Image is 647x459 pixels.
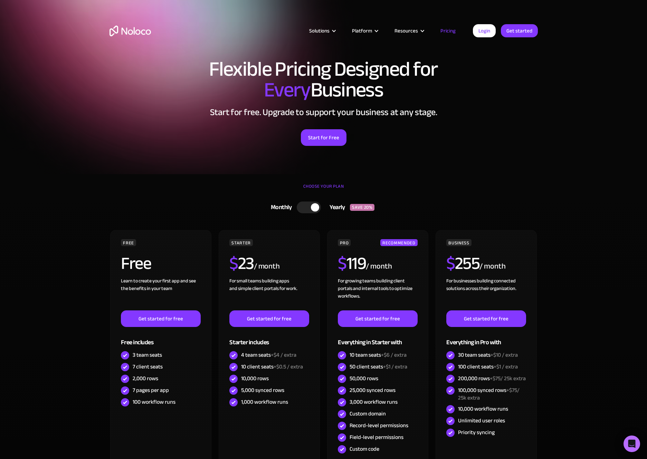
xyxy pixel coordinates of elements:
[350,375,378,382] div: 50,000 rows
[366,261,392,272] div: / month
[264,71,311,109] span: Every
[338,255,366,272] h2: 119
[458,417,505,424] div: Unlimited user roles
[241,363,303,371] div: 10 client seats
[350,445,379,453] div: Custom code
[458,351,518,359] div: 30 team seats
[110,59,538,100] h1: Flexible Pricing Designed for Business
[274,362,303,372] span: +$0.5 / extra
[254,261,280,272] div: / month
[350,422,408,429] div: Record-level permissions
[490,373,526,384] span: +$75/ 25k extra
[229,310,309,327] a: Get started for free
[133,375,158,382] div: 2,000 rows
[350,398,398,406] div: 3,000 workflow runs
[338,310,417,327] a: Get started for free
[338,327,417,349] div: Everything in Starter with
[458,375,526,382] div: 200,000 rows
[394,26,418,35] div: Resources
[446,239,471,246] div: BUSINESS
[624,435,640,452] div: Open Intercom Messenger
[262,202,297,213] div: Monthly
[350,386,396,394] div: 25,000 synced rows
[271,350,296,360] span: +$4 / extra
[381,350,407,360] span: +$6 / extra
[229,255,254,272] h2: 23
[350,410,386,418] div: Custom domain
[446,277,526,310] div: For businesses building connected solutions across their organization. ‍
[458,386,526,402] div: 100,000 synced rows
[350,433,403,441] div: Field-level permissions
[501,24,538,37] a: Get started
[494,362,518,372] span: +$1 / extra
[121,239,136,246] div: FREE
[121,255,151,272] h2: Free
[352,26,372,35] div: Platform
[446,327,526,349] div: Everything in Pro with
[458,385,520,403] span: +$75/ 25k extra
[301,129,346,146] a: Start for Free
[133,398,175,406] div: 100 workflow runs
[338,239,351,246] div: PRO
[133,386,169,394] div: 7 pages per app
[343,26,386,35] div: Platform
[380,239,417,246] div: RECOMMENDED
[446,310,526,327] a: Get started for free
[473,24,496,37] a: Login
[229,247,238,280] span: $
[121,277,200,310] div: Learn to create your first app and see the benefits in your team ‍
[241,386,284,394] div: 5,000 synced rows
[383,362,407,372] span: +$1 / extra
[241,375,269,382] div: 10,000 rows
[350,204,374,211] div: SAVE 20%
[458,405,508,413] div: 10,000 workflow runs
[386,26,432,35] div: Resources
[133,351,162,359] div: 3 team seats
[338,247,346,280] span: $
[446,247,455,280] span: $
[241,398,288,406] div: 1,000 workflow runs
[121,310,200,327] a: Get started for free
[110,181,538,198] div: CHOOSE YOUR PLAN
[321,202,350,213] div: Yearly
[446,255,479,272] h2: 255
[229,277,309,310] div: For small teams building apps and simple client portals for work. ‍
[133,363,163,371] div: 7 client seats
[491,350,518,360] span: +$10 / extra
[229,239,253,246] div: STARTER
[338,277,417,310] div: For growing teams building client portals and internal tools to optimize workflows.
[350,363,407,371] div: 50 client seats
[301,26,343,35] div: Solutions
[110,107,538,118] h2: Start for free. Upgrade to support your business at any stage.
[121,327,200,349] div: Free includes
[229,327,309,349] div: Starter includes
[309,26,330,35] div: Solutions
[241,351,296,359] div: 4 team seats
[458,429,495,436] div: Priority syncing
[432,26,464,35] a: Pricing
[479,261,505,272] div: / month
[458,363,518,371] div: 100 client seats
[110,26,151,36] a: home
[350,351,407,359] div: 10 team seats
